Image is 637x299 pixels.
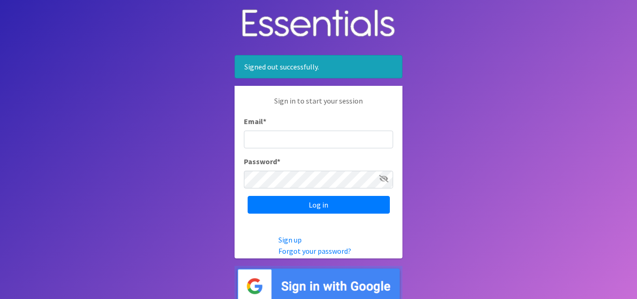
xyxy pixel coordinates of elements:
[244,95,393,116] p: Sign in to start your session
[235,55,402,78] div: Signed out successfully.
[244,156,280,167] label: Password
[248,196,390,214] input: Log in
[277,157,280,166] abbr: required
[278,246,351,256] a: Forgot your password?
[244,116,266,127] label: Email
[278,235,302,244] a: Sign up
[263,117,266,126] abbr: required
